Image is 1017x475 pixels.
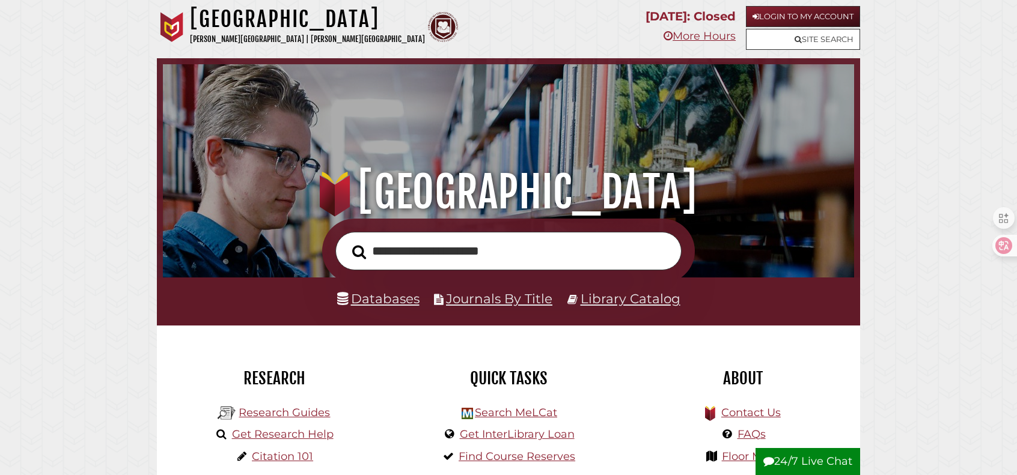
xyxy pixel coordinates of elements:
[475,406,557,419] a: Search MeLCat
[646,6,736,27] p: [DATE]: Closed
[218,404,236,422] img: Hekman Library Logo
[738,428,766,441] a: FAQs
[460,428,575,441] a: Get InterLibrary Loan
[400,368,617,389] h2: Quick Tasks
[346,241,372,263] button: Search
[178,166,838,219] h1: [GEOGRAPHIC_DATA]
[635,368,851,389] h2: About
[722,450,781,463] a: Floor Maps
[252,450,313,463] a: Citation 101
[352,244,366,259] i: Search
[721,406,781,419] a: Contact Us
[239,406,330,419] a: Research Guides
[581,291,680,306] a: Library Catalog
[459,450,575,463] a: Find Course Reserves
[746,6,860,27] a: Login to My Account
[664,29,736,43] a: More Hours
[232,428,334,441] a: Get Research Help
[462,408,473,419] img: Hekman Library Logo
[337,291,420,306] a: Databases
[190,6,425,32] h1: [GEOGRAPHIC_DATA]
[157,12,187,42] img: Calvin University
[166,368,382,389] h2: Research
[446,291,552,306] a: Journals By Title
[428,12,458,42] img: Calvin Theological Seminary
[190,32,425,46] p: [PERSON_NAME][GEOGRAPHIC_DATA] | [PERSON_NAME][GEOGRAPHIC_DATA]
[746,29,860,50] a: Site Search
